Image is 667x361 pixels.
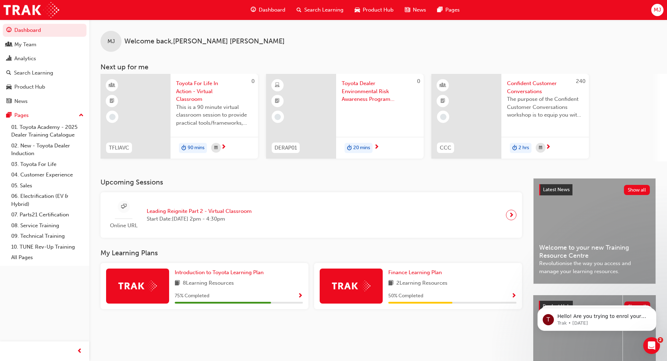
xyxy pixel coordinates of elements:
span: Confident Customer Conversations [507,79,583,95]
span: Pages [445,6,460,14]
button: Show Progress [511,292,516,300]
span: Finance Learning Plan [388,269,442,276]
span: 2 hrs [519,144,529,152]
a: Latest NewsShow allWelcome to your new Training Resource CentreRevolutionise the way you access a... [533,178,656,284]
div: My Team [14,41,36,49]
span: car-icon [6,84,12,90]
a: pages-iconPages [432,3,465,17]
a: Latest NewsShow all [539,184,650,195]
button: DashboardMy TeamAnalyticsSearch LearningProduct HubNews [3,22,86,109]
span: DERAP01 [275,144,297,152]
span: sessionType_ONLINE_URL-icon [121,202,126,211]
a: news-iconNews [399,3,432,17]
a: 0TFLIAVCToyota For Life In Action - Virtual ClassroomThis is a 90 minute virtual classroom sessio... [100,74,258,159]
span: Online URL [106,222,141,230]
span: search-icon [6,70,11,76]
h3: My Learning Plans [100,249,522,257]
span: learningRecordVerb_NONE-icon [109,114,116,120]
div: Product Hub [14,83,45,91]
span: Leading Reignite Part 2 - Virtual Classroom [147,207,252,215]
span: This is a 90 minute virtual classroom session to provide practical tools/frameworks, behaviours a... [176,103,252,127]
h3: Upcoming Sessions [100,178,522,186]
div: News [14,97,28,105]
span: up-icon [79,111,84,120]
span: learningResourceType_INSTRUCTOR_LED-icon [440,81,445,90]
span: learningResourceType_ELEARNING-icon [275,81,280,90]
span: duration-icon [512,144,517,153]
span: pages-icon [437,6,443,14]
span: news-icon [6,98,12,105]
img: Trak [4,2,59,18]
span: people-icon [6,42,12,48]
span: 20 mins [353,144,370,152]
span: learningRecordVerb_NONE-icon [440,114,446,120]
a: Product Hub [3,81,86,93]
a: Search Learning [3,67,86,79]
span: Toyota Dealer Environmental Risk Awareness Program (DERAP) Reporting [342,79,418,103]
span: search-icon [297,6,301,14]
span: guage-icon [251,6,256,14]
div: Pages [14,111,29,119]
span: TFLIAVC [109,144,129,152]
div: Search Learning [14,69,53,77]
a: Online URLLeading Reignite Part 2 - Virtual ClassroomStart Date:[DATE] 2pm - 4:30pm [106,198,516,232]
span: calendar-icon [214,144,218,152]
span: 0 [251,78,255,84]
a: Dashboard [3,24,86,37]
span: Start Date: [DATE] 2pm - 4:30pm [147,215,252,223]
span: 90 mins [188,144,204,152]
button: Pages [3,109,86,122]
a: 09. Technical Training [8,231,86,242]
h3: Next up for me [89,63,667,71]
a: 05. Sales [8,180,86,191]
a: 10. TUNE Rev-Up Training [8,242,86,252]
a: Introduction to Toyota Learning Plan [175,269,266,277]
a: All Pages [8,252,86,263]
span: book-icon [175,279,180,288]
button: Show Progress [298,292,303,300]
span: car-icon [355,6,360,14]
a: car-iconProduct Hub [349,3,399,17]
span: Toyota For Life In Action - Virtual Classroom [176,79,252,103]
span: 8 Learning Resources [183,279,234,288]
span: duration-icon [181,144,186,153]
span: pages-icon [6,112,12,119]
span: learningRecordVerb_NONE-icon [275,114,281,120]
a: 01. Toyota Academy - 2025 Dealer Training Catalogue [8,122,86,140]
img: Trak [118,280,157,291]
span: duration-icon [347,144,352,153]
span: Welcome to your new Training Resource Centre [539,244,650,259]
a: News [3,95,86,108]
span: Product Hub [363,6,394,14]
button: MJ [651,4,663,16]
span: next-icon [509,210,514,220]
span: booktick-icon [275,97,280,106]
span: next-icon [374,144,379,151]
iframe: Intercom notifications message [527,293,667,342]
span: 2 Learning Resources [396,279,447,288]
span: Show Progress [298,293,303,299]
a: 02. New - Toyota Dealer Induction [8,140,86,159]
span: 240 [576,78,585,84]
a: guage-iconDashboard [245,3,291,17]
iframe: Intercom live chat [643,337,660,354]
span: CCC [440,144,451,152]
span: news-icon [405,6,410,14]
span: Search Learning [304,6,343,14]
span: 75 % Completed [175,292,209,300]
a: 04. Customer Experience [8,169,86,180]
a: 03. Toyota For Life [8,159,86,170]
button: Show all [624,185,650,195]
div: Analytics [14,55,36,63]
span: Revolutionise the way you access and manage your learning resources. [539,259,650,275]
a: Finance Learning Plan [388,269,445,277]
span: booktick-icon [110,97,114,106]
span: next-icon [546,144,551,151]
span: MJ [654,6,661,14]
